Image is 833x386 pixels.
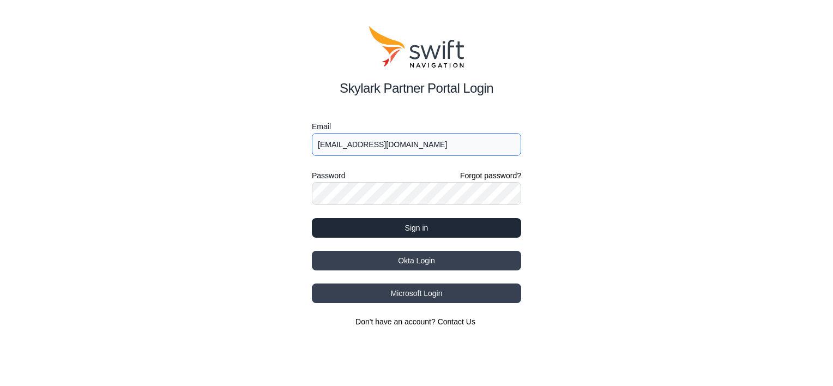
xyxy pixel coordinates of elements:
a: Contact Us [438,317,475,326]
h2: Skylark Partner Portal Login [312,79,521,98]
button: Okta Login [312,251,521,270]
label: Password [312,169,345,182]
button: Microsoft Login [312,284,521,303]
section: Don't have an account? [312,316,521,327]
a: Forgot password? [460,170,521,181]
button: Sign in [312,218,521,238]
label: Email [312,120,521,133]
